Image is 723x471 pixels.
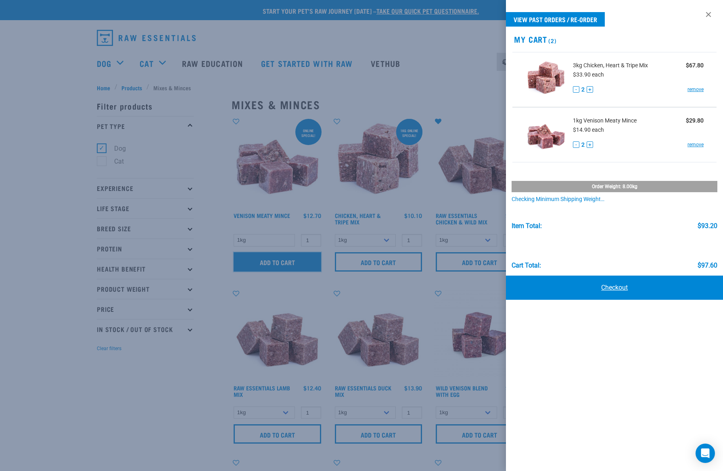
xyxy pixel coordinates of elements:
[587,141,593,148] button: +
[581,141,585,149] span: 2
[687,86,704,93] a: remove
[573,127,604,133] span: $14.90 each
[698,262,717,269] div: $97.60
[698,222,717,230] div: $93.20
[506,12,605,27] a: View past orders / re-order
[525,59,567,100] img: Chicken, Heart & Tripe Mix
[506,35,723,44] h2: My Cart
[686,117,704,124] strong: $29.80
[512,181,717,192] div: Order weight: 8.00kg
[525,114,567,156] img: Venison Meaty Mince
[512,262,541,269] div: Cart total:
[573,141,579,148] button: -
[696,444,715,463] div: Open Intercom Messenger
[512,222,542,230] div: Item Total:
[687,141,704,148] a: remove
[573,116,637,125] span: 1kg Venison Meaty Mince
[573,86,579,93] button: -
[512,196,717,203] div: Checking minimum shipping weight…
[573,61,648,70] span: 3kg Chicken, Heart & Tripe Mix
[547,39,556,42] span: (2)
[581,85,585,94] span: 2
[573,71,604,78] span: $33.90 each
[506,276,723,300] a: Checkout
[587,86,593,93] button: +
[686,62,704,68] strong: $67.80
